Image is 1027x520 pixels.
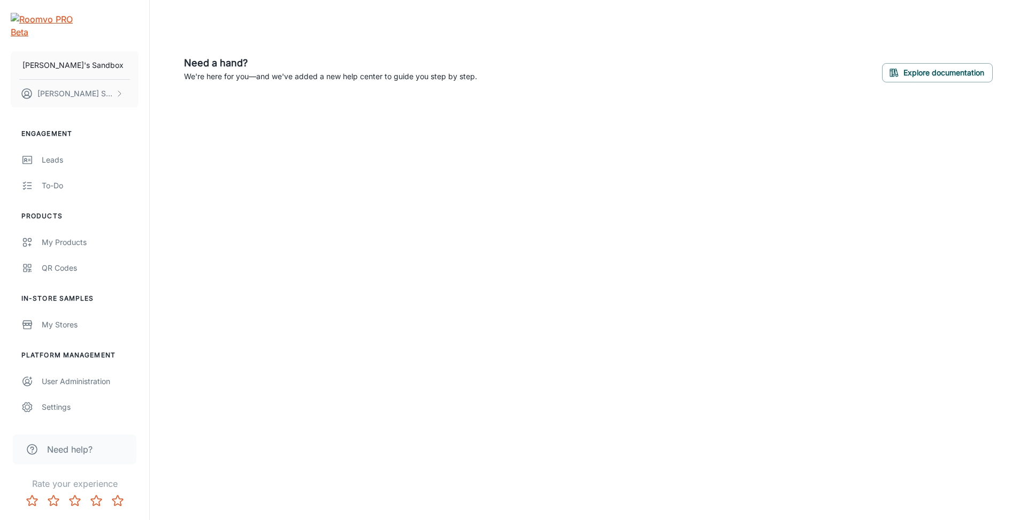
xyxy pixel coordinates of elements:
p: [PERSON_NAME]'s Sandbox [22,59,124,71]
h6: Need a hand? [184,56,477,71]
img: Roomvo PRO Beta [11,13,76,39]
button: [PERSON_NAME] Song [11,80,139,108]
a: Explore documentation [882,66,993,77]
p: [PERSON_NAME] Song [37,88,113,100]
p: We're here for you—and we've added a new help center to guide you step by step. [184,71,477,82]
button: [PERSON_NAME]'s Sandbox [11,51,139,79]
button: Explore documentation [882,63,993,82]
